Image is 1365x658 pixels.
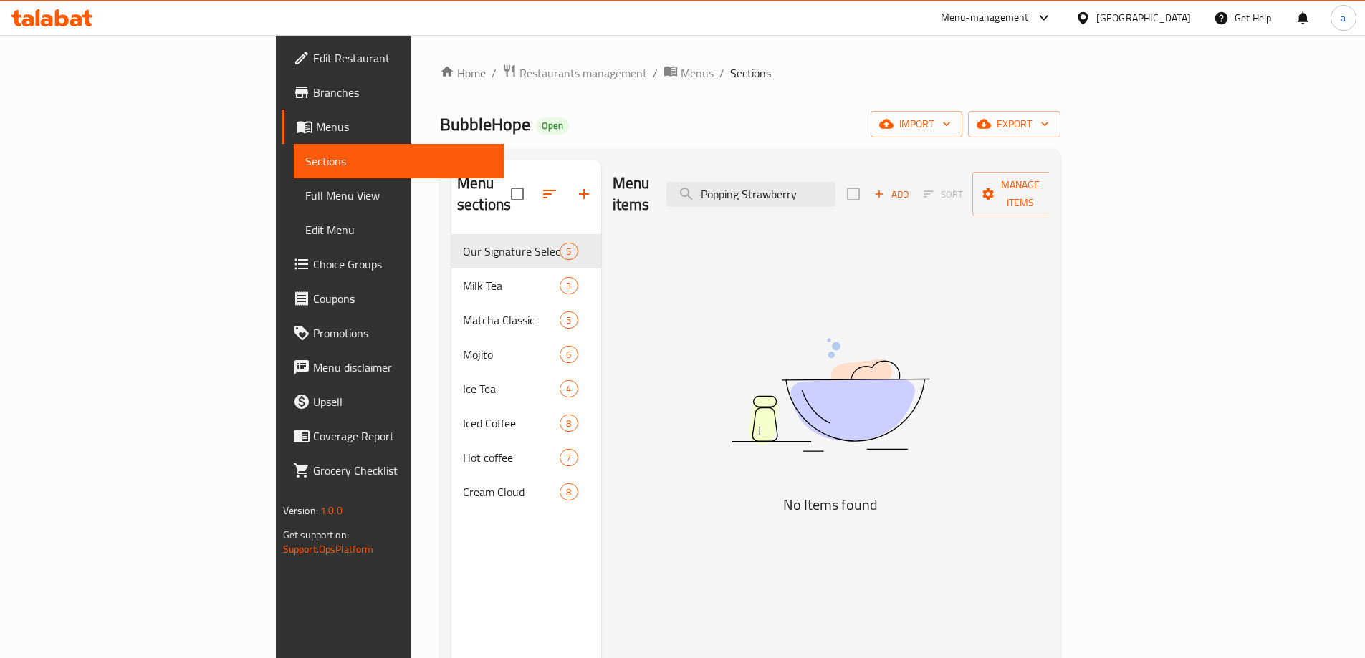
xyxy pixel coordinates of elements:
div: items [560,277,578,294]
a: Sections [294,144,504,178]
span: Get support on: [283,526,349,544]
div: Milk Tea3 [451,268,601,303]
span: Select all sections [502,179,532,209]
span: Upsell [313,393,492,410]
button: Add section [567,177,601,211]
a: Choice Groups [282,247,504,281]
div: Mojito6 [451,337,601,372]
a: Coverage Report [282,419,504,453]
span: 3 [560,279,577,293]
a: Branches [282,75,504,110]
span: Cream Cloud [463,483,560,500]
span: a [1341,10,1346,26]
input: search [666,182,835,207]
nav: breadcrumb [440,64,1060,82]
span: Sections [730,64,771,82]
li: / [719,64,724,82]
span: import [882,115,951,133]
a: Edit Restaurant [282,41,504,75]
span: Restaurants management [519,64,647,82]
span: Matcha Classic [463,311,560,329]
span: Menus [681,64,714,82]
a: Menus [282,110,504,144]
img: dish.svg [651,300,1010,490]
span: Hot coffee [463,449,560,466]
span: Milk Tea [463,277,560,294]
div: Our Signature Selection5 [451,234,601,268]
span: Coverage Report [313,427,492,445]
a: Grocery Checklist [282,453,504,488]
div: items [560,311,578,329]
div: items [560,483,578,500]
span: BubbleHope [440,108,530,140]
div: Matcha Classic5 [451,303,601,337]
h2: Menu items [613,173,650,216]
span: Branches [313,84,492,101]
span: 5 [560,245,577,258]
span: Ice Tea [463,380,560,397]
div: items [560,243,578,260]
span: Our Signature Selection [463,243,560,260]
span: Edit Menu [305,221,492,238]
button: Manage items [972,172,1068,216]
a: Full Menu View [294,178,504,213]
span: Iced Coffee [463,415,560,432]
span: 6 [560,348,577,362]
span: Open [536,120,569,132]
div: items [560,415,578,432]
li: / [653,64,658,82]
a: Edit Menu [294,213,504,247]
span: Choice Groups [313,256,492,273]
div: items [560,380,578,397]
span: Menus [316,118,492,135]
div: Menu-management [941,9,1029,26]
span: Add item [868,183,914,205]
h5: No Items found [651,493,1010,516]
span: Add [872,186,911,203]
button: import [871,111,962,137]
span: 4 [560,382,577,396]
span: Select section first [914,183,972,205]
span: 5 [560,314,577,327]
a: Menu disclaimer [282,350,504,384]
button: export [968,111,1060,137]
div: Iced Coffee8 [451,406,601,440]
a: Restaurants management [502,64,647,82]
a: Upsell [282,384,504,419]
span: 8 [560,417,577,430]
span: Menu disclaimer [313,359,492,376]
span: Version: [283,501,318,520]
span: Manage items [984,176,1057,212]
a: Support.OpsPlatform [283,540,374,558]
span: Full Menu View [305,187,492,204]
span: 8 [560,485,577,499]
div: Ice Tea4 [451,372,601,406]
span: Sections [305,153,492,170]
div: items [560,449,578,466]
span: 7 [560,451,577,465]
span: Sort sections [532,177,567,211]
div: items [560,346,578,363]
span: Grocery Checklist [313,462,492,479]
span: 1.0.0 [320,501,343,520]
a: Menus [664,64,714,82]
span: export [980,115,1049,133]
div: Cream Cloud8 [451,475,601,509]
span: Edit Restaurant [313,49,492,67]
div: Hot coffee7 [451,440,601,475]
span: Coupons [313,290,492,307]
span: Mojito [463,346,560,363]
button: Add [868,183,914,205]
nav: Menu sections [451,228,601,515]
div: Open [536,117,569,135]
a: Promotions [282,316,504,350]
div: [GEOGRAPHIC_DATA] [1096,10,1191,26]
